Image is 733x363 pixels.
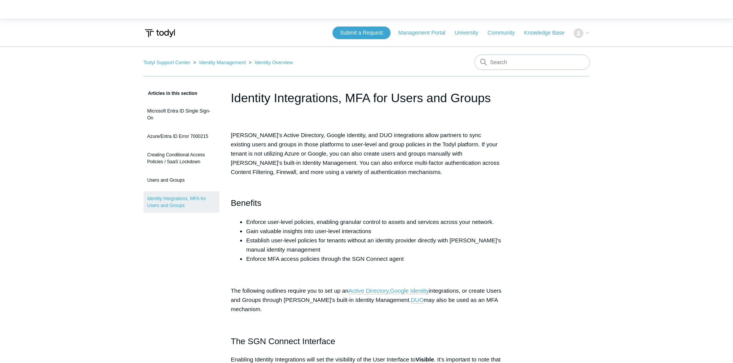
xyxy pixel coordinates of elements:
a: Management Portal [398,29,453,37]
a: Google Identity [390,287,429,294]
li: Identity Management [192,60,247,65]
span: Enforce user-level policies, enabling granular control to assets and services across your network. [246,219,494,225]
span: Gain valuable insights into user-level interactions [246,228,371,234]
a: Creating Conditional Access Policies / SaaS Lockdown [144,148,219,169]
a: Azure/Entra ID Error 7000215 [144,129,219,144]
a: Submit a Request [332,27,391,39]
span: The SGN Connect Interface [231,336,335,346]
span: [PERSON_NAME]'s Active Directory, Google Identity, and DUO integrations allow partners to sync ex... [231,132,499,175]
a: DUO [411,297,424,303]
span: Enabling Identity Integrations will set the visibility of the User Interface to [231,356,416,363]
a: Microsoft Entra ID Single Sign-On [144,104,219,125]
a: Knowledge Base [524,29,572,37]
span: integrations, or create Users and Groups through [PERSON_NAME]'s built-in Identity Management. ma... [231,287,501,312]
a: Active Directory, [349,287,390,294]
a: Identity Management [199,60,245,65]
li: Todyl Support Center [144,60,192,65]
span: Visible [416,356,434,363]
a: Community [488,29,523,37]
a: Identity Integrations, MFA for Users and Groups [144,191,219,213]
span: Establish user-level policies for tenants without an identity provider directly with [PERSON_NAME... [246,237,501,253]
span: Benefits [231,198,262,208]
input: Search [474,55,590,70]
span: Articles in this section [144,91,197,96]
li: Identity Overview [247,60,293,65]
a: Todyl Support Center [144,60,190,65]
span: The following outlines require you to set up an [231,287,349,294]
a: Users and Groups [144,173,219,187]
img: Todyl Support Center Help Center home page [144,26,176,40]
a: University [454,29,486,37]
span: Enforce MFA access policies through the SGN Connect agent [246,255,404,262]
a: Identity Overview [255,60,293,65]
h1: Identity Integrations, MFA for Users and Groups [231,89,503,107]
